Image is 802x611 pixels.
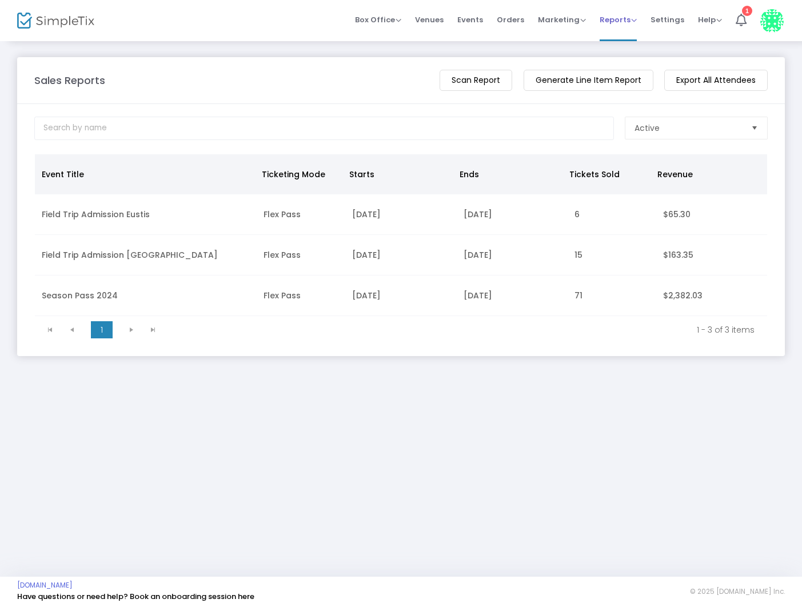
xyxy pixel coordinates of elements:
[457,235,568,275] td: [DATE]
[345,275,456,316] td: [DATE]
[355,14,401,25] span: Box Office
[17,591,254,602] a: Have questions or need help? Book an onboarding session here
[35,235,257,275] td: Field Trip Admission [GEOGRAPHIC_DATA]
[257,235,345,275] td: Flex Pass
[35,154,767,316] div: Data table
[600,14,637,25] span: Reports
[257,194,345,235] td: Flex Pass
[91,321,113,338] span: Page 1
[457,194,568,235] td: [DATE]
[524,70,653,91] m-button: Generate Line Item Report
[415,5,444,34] span: Venues
[342,154,452,194] th: Starts
[568,275,656,316] td: 71
[690,587,785,596] span: © 2025 [DOMAIN_NAME] Inc.
[656,194,767,235] td: $65.30
[635,122,660,134] span: Active
[34,117,614,140] input: Search by name
[698,14,722,25] span: Help
[562,154,651,194] th: Tickets Sold
[35,194,257,235] td: Field Trip Admission Eustis
[657,169,693,180] span: Revenue
[17,581,73,590] a: [DOMAIN_NAME]
[497,5,524,34] span: Orders
[345,194,456,235] td: [DATE]
[440,70,512,91] m-button: Scan Report
[457,5,483,34] span: Events
[538,14,586,25] span: Marketing
[568,235,656,275] td: 15
[664,70,768,91] m-button: Export All Attendees
[453,154,562,194] th: Ends
[35,154,255,194] th: Event Title
[457,275,568,316] td: [DATE]
[257,275,345,316] td: Flex Pass
[34,73,105,88] m-panel-title: Sales Reports
[656,235,767,275] td: $163.35
[747,117,763,139] button: Select
[656,275,767,316] td: $2,382.03
[568,194,656,235] td: 6
[345,235,456,275] td: [DATE]
[172,324,755,336] kendo-pager-info: 1 - 3 of 3 items
[742,6,752,16] div: 1
[35,275,257,316] td: Season Pass 2024
[255,154,343,194] th: Ticketing Mode
[651,5,684,34] span: Settings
